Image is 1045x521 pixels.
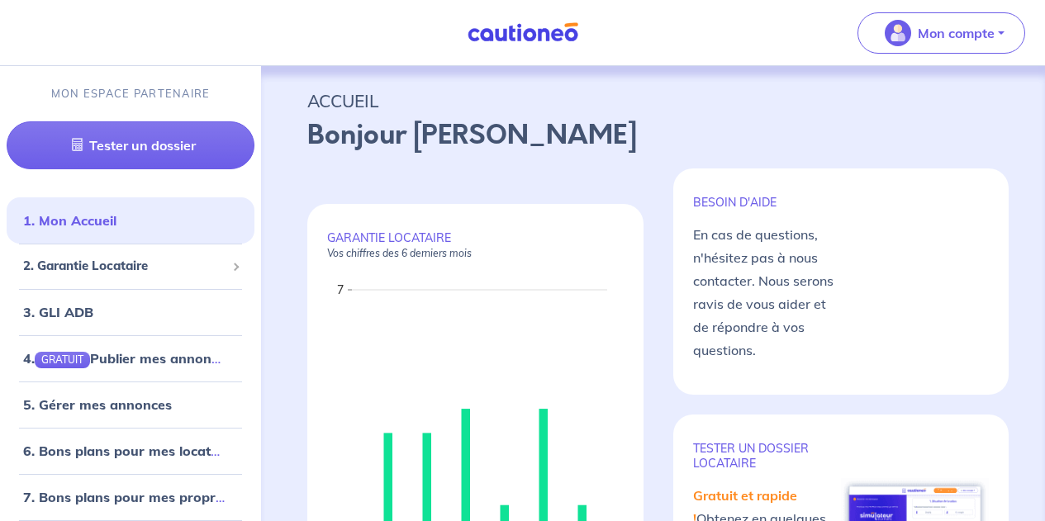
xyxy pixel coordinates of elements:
[7,204,254,237] div: 1. Mon Accueil
[918,23,995,43] p: Mon compte
[327,230,624,260] p: GARANTIE LOCATAIRE
[7,121,254,169] a: Tester un dossier
[337,282,344,297] text: 7
[693,441,841,471] p: TESTER un dossier locataire
[461,22,585,43] img: Cautioneo
[7,342,254,375] div: 4.GRATUITPublier mes annonces
[307,86,999,116] p: ACCUEIL
[7,388,254,421] div: 5. Gérer mes annonces
[23,443,242,459] a: 6. Bons plans pour mes locataires
[23,304,93,320] a: 3. GLI ADB
[693,195,841,210] p: BESOIN D'AIDE
[327,247,472,259] em: Vos chiffres des 6 derniers mois
[7,434,254,467] div: 6. Bons plans pour mes locataires
[693,223,841,362] p: En cas de questions, n'hésitez pas à nous contacter. Nous serons ravis de vous aider et de répond...
[23,257,226,276] span: 2. Garantie Locataire
[23,212,116,229] a: 1. Mon Accueil
[885,20,911,46] img: illu_account_valid_menu.svg
[7,296,254,329] div: 3. GLI ADB
[307,116,999,155] p: Bonjour [PERSON_NAME]
[23,350,232,367] a: 4.GRATUITPublier mes annonces
[857,12,1025,54] button: illu_account_valid_menu.svgMon compte
[7,481,254,514] div: 7. Bons plans pour mes propriétaires
[51,86,211,102] p: MON ESPACE PARTENAIRE
[7,250,254,282] div: 2. Garantie Locataire
[23,396,172,413] a: 5. Gérer mes annonces
[23,489,263,505] a: 7. Bons plans pour mes propriétaires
